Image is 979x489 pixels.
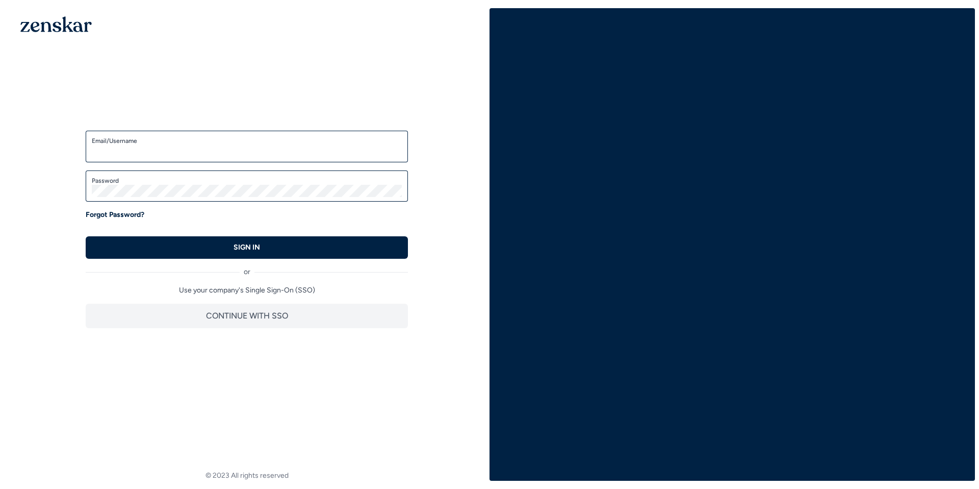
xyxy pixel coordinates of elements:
button: CONTINUE WITH SSO [86,304,408,328]
label: Email/Username [92,137,402,145]
footer: © 2023 All rights reserved [4,471,489,481]
p: Use your company's Single Sign-On (SSO) [86,285,408,296]
img: 1OGAJ2xQqyY4LXKgY66KYq0eOWRCkrZdAb3gUhuVAqdWPZE9SRJmCz+oDMSn4zDLXe31Ii730ItAGKgCKgCCgCikA4Av8PJUP... [20,16,92,32]
div: or [86,259,408,277]
label: Password [92,177,402,185]
p: SIGN IN [234,242,260,253]
a: Forgot Password? [86,210,144,220]
button: SIGN IN [86,236,408,259]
